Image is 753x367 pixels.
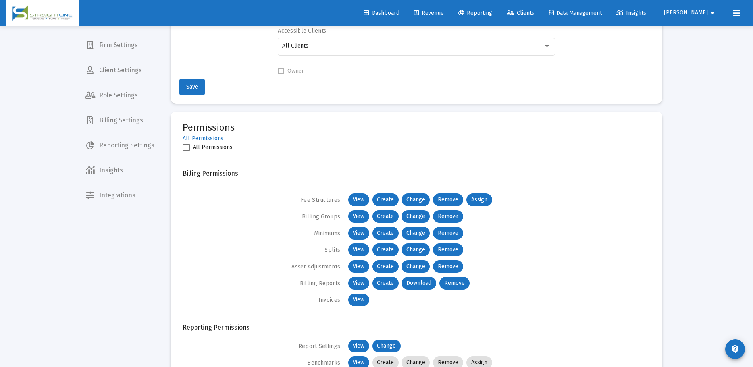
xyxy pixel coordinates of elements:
mat-chip: Download [402,277,436,290]
mat-chip: Change [402,227,430,240]
mat-chip: Change [402,210,430,223]
button: [PERSON_NAME] [655,5,727,21]
label: Invoices [254,297,340,303]
a: Integrations [79,186,161,205]
mat-chip: View [348,340,369,352]
mat-icon: contact_support [730,344,740,354]
span: Data Management [549,10,602,16]
mat-chip: View [348,277,369,290]
label: Billing Reports [254,280,340,287]
span: Insights [616,10,646,16]
mat-chip: Create [372,227,399,240]
mat-chip: Remove [433,260,463,273]
span: Clients [507,10,534,16]
mat-chip: Change [402,193,430,206]
a: All Permissions [183,135,224,142]
span: Dashboard [364,10,399,16]
mat-chip: Remove [433,210,463,223]
mat-chip: View [348,260,369,273]
mat-chip: Create [372,193,399,206]
label: Report Settings [254,343,340,350]
label: Fee Structures [254,197,340,203]
a: Reporting Settings [79,136,161,155]
mat-chip: Remove [439,277,470,290]
mat-chip: Change [402,243,430,256]
a: Billing Settings [79,111,161,130]
mat-chip: Create [372,277,399,290]
a: Role Settings [79,86,161,105]
span: Reporting [458,10,492,16]
img: Dashboard [12,5,73,21]
a: Client Settings [79,61,161,80]
mat-chip: View [348,243,369,256]
span: All Clients [282,42,308,49]
label: Splits [254,247,340,253]
mat-card-title: Permissions [183,124,235,131]
a: Clients [501,5,541,21]
mat-chip: Create [372,260,399,273]
mat-chip: View [348,294,369,306]
a: Reporting [452,5,499,21]
span: Revenue [414,10,444,16]
mat-chip: Create [372,243,399,256]
label: Minimums [254,230,340,237]
u: Reporting Permissions [183,324,250,331]
span: Owner [287,66,304,76]
span: Save [186,83,198,90]
mat-chip: Remove [433,227,463,240]
mat-chip: Assign [466,193,492,206]
u: Billing Permissions [183,170,238,177]
mat-chip: Change [372,340,401,352]
a: Dashboard [357,5,406,21]
a: Insights [79,161,161,180]
a: Firm Settings [79,36,161,55]
button: Save [179,79,205,95]
mat-chip: View [348,193,369,206]
a: Insights [610,5,653,21]
mat-chip: View [348,227,369,240]
a: Data Management [543,5,608,21]
mat-chip: Create [372,210,399,223]
mat-chip: Remove [433,193,463,206]
mat-chip: Remove [433,243,463,256]
mat-chip: View [348,210,369,223]
a: Revenue [408,5,450,21]
mat-chip: Change [402,260,430,273]
label: Asset Adjustments [254,263,340,270]
label: Benchmarks [254,359,340,366]
span: All Permissions [193,143,233,152]
label: Accessible Clients [278,27,551,34]
mat-icon: arrow_drop_down [708,5,717,21]
span: [PERSON_NAME] [664,10,708,16]
label: Billing Groups [254,213,340,220]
